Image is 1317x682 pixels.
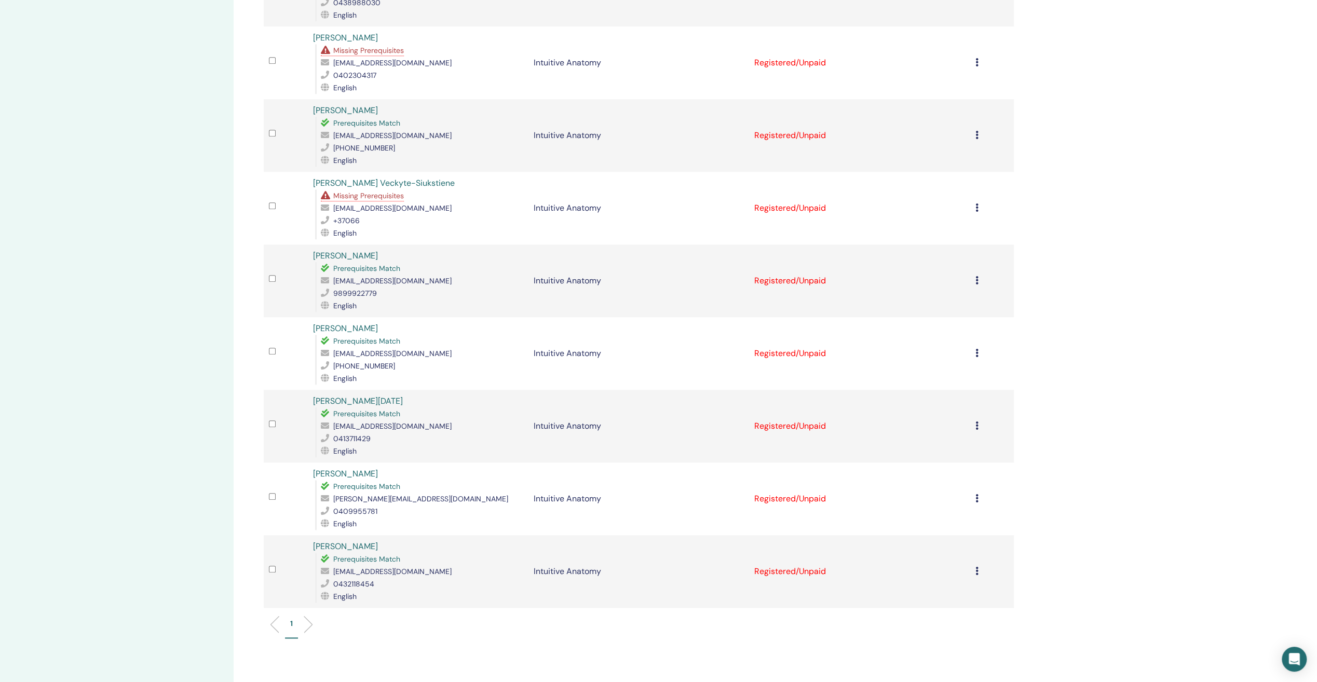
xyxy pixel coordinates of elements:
span: Prerequisites Match [333,118,400,128]
p: 1 [290,618,293,629]
span: +37066 [333,216,360,225]
span: Missing Prerequisites [333,46,404,55]
td: Intuitive Anatomy [528,26,749,99]
span: English [333,374,357,383]
span: English [333,519,357,528]
span: 0413711429 [333,434,371,443]
span: 0409955781 [333,507,377,516]
a: [PERSON_NAME] [313,541,378,552]
span: 0402304317 [333,71,376,80]
a: [PERSON_NAME] [313,250,378,261]
span: English [333,83,357,92]
span: [EMAIL_ADDRESS][DOMAIN_NAME] [333,421,452,431]
td: Intuitive Anatomy [528,462,749,535]
span: 9899922779 [333,289,377,298]
span: English [333,592,357,601]
span: Prerequisites Match [333,482,400,491]
span: Prerequisites Match [333,409,400,418]
span: English [333,301,357,310]
td: Intuitive Anatomy [528,172,749,244]
span: [EMAIL_ADDRESS][DOMAIN_NAME] [333,567,452,576]
span: English [333,156,357,165]
span: [EMAIL_ADDRESS][DOMAIN_NAME] [333,131,452,140]
span: [PERSON_NAME][EMAIL_ADDRESS][DOMAIN_NAME] [333,494,508,503]
td: Intuitive Anatomy [528,535,749,608]
div: Open Intercom Messenger [1282,647,1307,672]
span: English [333,10,357,20]
span: [EMAIL_ADDRESS][DOMAIN_NAME] [333,58,452,67]
td: Intuitive Anatomy [528,99,749,172]
a: [PERSON_NAME] [313,468,378,479]
span: Prerequisites Match [333,554,400,564]
span: 0432118454 [333,579,374,589]
span: Missing Prerequisites [333,191,404,200]
span: Prerequisites Match [333,264,400,273]
a: [PERSON_NAME][DATE] [313,395,403,406]
td: Intuitive Anatomy [528,317,749,390]
span: Prerequisites Match [333,336,400,346]
span: [EMAIL_ADDRESS][DOMAIN_NAME] [333,349,452,358]
a: [PERSON_NAME] Veckyte-Siukstiene [313,178,455,188]
a: [PERSON_NAME] [313,323,378,334]
a: [PERSON_NAME] [313,32,378,43]
span: English [333,228,357,238]
td: Intuitive Anatomy [528,390,749,462]
td: Intuitive Anatomy [528,244,749,317]
span: [EMAIL_ADDRESS][DOMAIN_NAME] [333,276,452,285]
span: [EMAIL_ADDRESS][DOMAIN_NAME] [333,203,452,213]
span: [PHONE_NUMBER] [333,143,395,153]
span: [PHONE_NUMBER] [333,361,395,371]
a: [PERSON_NAME] [313,105,378,116]
span: English [333,446,357,456]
